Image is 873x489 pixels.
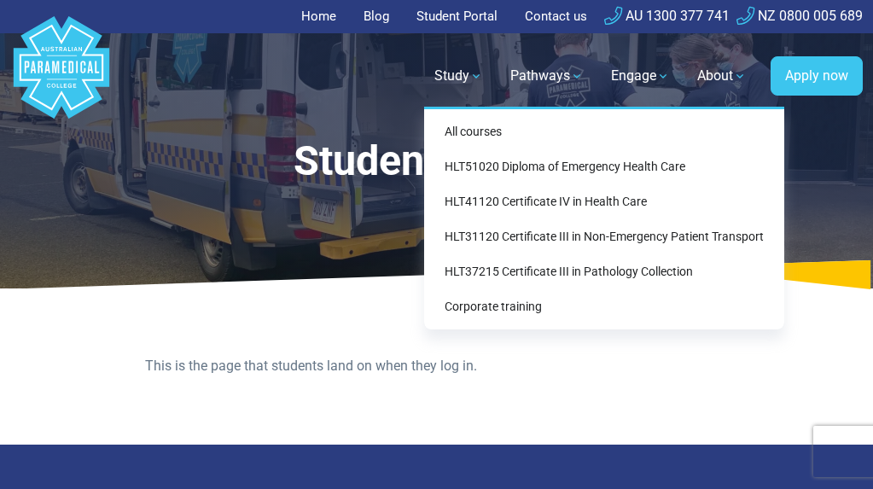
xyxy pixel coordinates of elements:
[431,116,777,148] a: All courses
[431,151,777,183] a: HLT51020 Diploma of Emergency Health Care
[687,52,757,100] a: About
[117,137,756,186] h1: Students Home
[500,52,594,100] a: Pathways
[771,56,863,96] a: Apply now
[424,107,784,329] div: Study
[601,52,680,100] a: Engage
[145,356,729,376] p: This is the page that students land on when they log in.
[431,186,777,218] a: HLT41120 Certificate IV in Health Care
[424,52,493,100] a: Study
[604,8,730,24] a: AU 1300 377 741
[431,256,777,288] a: HLT37215 Certificate III in Pathology Collection
[10,33,113,119] a: Australian Paramedical College
[431,221,777,253] a: HLT31120 Certificate III in Non-Emergency Patient Transport
[431,291,777,323] a: Corporate training
[736,8,863,24] a: NZ 0800 005 689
